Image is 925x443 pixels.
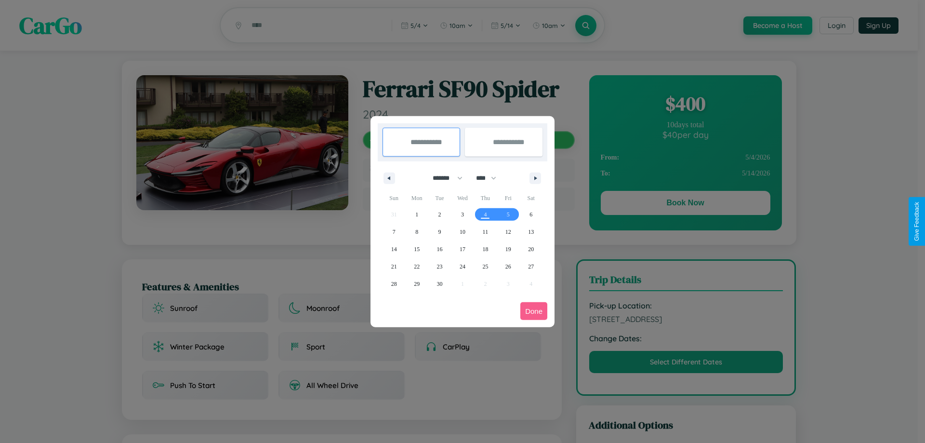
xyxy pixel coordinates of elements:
[505,223,511,241] span: 12
[482,258,488,275] span: 25
[383,190,405,206] span: Sun
[497,241,519,258] button: 19
[383,258,405,275] button: 21
[438,223,441,241] span: 9
[405,190,428,206] span: Mon
[437,241,443,258] span: 16
[383,241,405,258] button: 14
[438,206,441,223] span: 2
[383,223,405,241] button: 7
[505,241,511,258] span: 19
[460,241,465,258] span: 17
[520,302,547,320] button: Done
[428,241,451,258] button: 16
[451,223,474,241] button: 10
[428,206,451,223] button: 2
[520,190,542,206] span: Sat
[451,258,474,275] button: 24
[383,275,405,293] button: 28
[520,223,542,241] button: 13
[474,190,497,206] span: Thu
[437,258,443,275] span: 23
[451,241,474,258] button: 17
[460,223,465,241] span: 10
[520,241,542,258] button: 20
[414,241,420,258] span: 15
[474,258,497,275] button: 25
[414,258,420,275] span: 22
[393,223,396,241] span: 7
[391,275,397,293] span: 28
[391,241,397,258] span: 14
[405,223,428,241] button: 8
[482,241,488,258] span: 18
[405,206,428,223] button: 1
[497,206,519,223] button: 5
[460,258,465,275] span: 24
[529,206,532,223] span: 6
[451,190,474,206] span: Wed
[474,223,497,241] button: 11
[415,206,418,223] span: 1
[405,241,428,258] button: 15
[520,206,542,223] button: 6
[497,190,519,206] span: Fri
[415,223,418,241] span: 8
[428,275,451,293] button: 30
[483,223,489,241] span: 11
[913,202,920,241] div: Give Feedback
[474,241,497,258] button: 18
[528,223,534,241] span: 13
[484,206,487,223] span: 4
[474,206,497,223] button: 4
[528,258,534,275] span: 27
[451,206,474,223] button: 3
[414,275,420,293] span: 29
[437,275,443,293] span: 30
[461,206,464,223] span: 3
[505,258,511,275] span: 26
[391,258,397,275] span: 21
[497,258,519,275] button: 26
[428,190,451,206] span: Tue
[405,275,428,293] button: 29
[497,223,519,241] button: 12
[428,258,451,275] button: 23
[528,241,534,258] span: 20
[507,206,510,223] span: 5
[428,223,451,241] button: 9
[520,258,542,275] button: 27
[405,258,428,275] button: 22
